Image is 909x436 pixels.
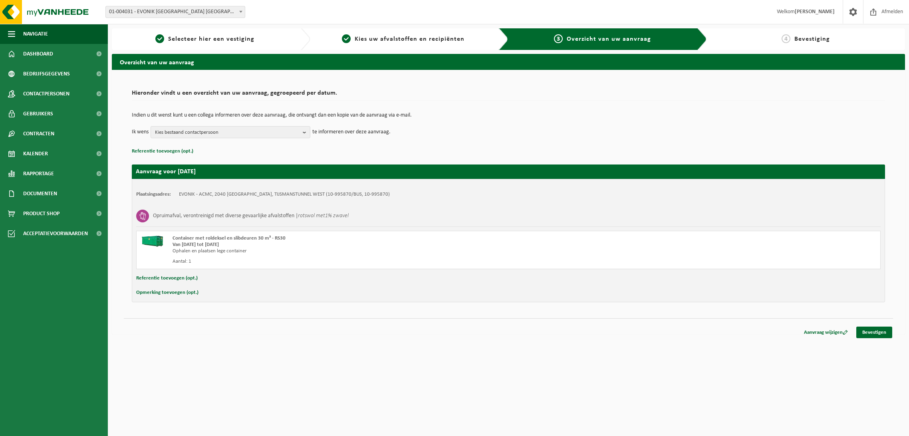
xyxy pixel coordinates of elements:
span: 01-004031 - EVONIK ANTWERPEN NV - ANTWERPEN [106,6,245,18]
span: 3 [554,34,563,43]
h2: Hieronder vindt u een overzicht van uw aanvraag, gegroepeerd per datum. [132,90,885,101]
span: Kies uw afvalstoffen en recipiënten [355,36,464,42]
p: te informeren over deze aanvraag. [312,126,391,138]
span: Contactpersonen [23,84,69,104]
a: 2Kies uw afvalstoffen en recipiënten [314,34,493,44]
span: Product Shop [23,204,60,224]
span: Navigatie [23,24,48,44]
button: Kies bestaand contactpersoon [151,126,310,138]
div: Aantal: 1 [173,258,540,265]
a: Bevestigen [856,327,892,338]
span: Contracten [23,124,54,144]
strong: [PERSON_NAME] [795,9,835,15]
p: Indien u dit wenst kunt u een collega informeren over deze aanvraag, die ontvangt dan een kopie v... [132,113,885,118]
span: Overzicht van uw aanvraag [567,36,651,42]
span: Container met roldeksel en slibdeuren 30 m³ - RS30 [173,236,286,241]
h2: Overzicht van uw aanvraag [112,54,905,69]
strong: Aanvraag voor [DATE] [136,168,196,175]
img: HK-RS-30-GN-00.png [141,235,165,247]
h3: Opruimafval, verontreinigd met diverse gevaarlijke afvalstoffen | [153,210,349,222]
span: Dashboard [23,44,53,64]
span: Acceptatievoorwaarden [23,224,88,244]
span: 1 [155,34,164,43]
td: EVONIK - ACMC, 2040 [GEOGRAPHIC_DATA], TIJSMANSTUNNEL WEST (10-995870/BUS, 10-995870) [179,191,390,198]
span: Bevestiging [794,36,830,42]
span: 4 [782,34,790,43]
strong: Plaatsingsadres: [136,192,171,197]
span: Kies bestaand contactpersoon [155,127,300,139]
span: Gebruikers [23,104,53,124]
button: Referentie toevoegen (opt.) [136,273,198,283]
button: Referentie toevoegen (opt.) [132,146,193,157]
span: Documenten [23,184,57,204]
a: 1Selecteer hier een vestiging [116,34,294,44]
a: Aanvraag wijzigen [798,327,854,338]
p: Ik wens [132,126,149,138]
span: Bedrijfsgegevens [23,64,70,84]
button: Opmerking toevoegen (opt.) [136,287,198,298]
strong: Van [DATE] tot [DATE] [173,242,219,247]
span: Selecteer hier een vestiging [168,36,254,42]
span: Kalender [23,144,48,164]
span: 01-004031 - EVONIK ANTWERPEN NV - ANTWERPEN [105,6,245,18]
div: Ophalen en plaatsen lege container [173,248,540,254]
i: rotswol met1% zwavel [298,213,349,219]
span: 2 [342,34,351,43]
span: Rapportage [23,164,54,184]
